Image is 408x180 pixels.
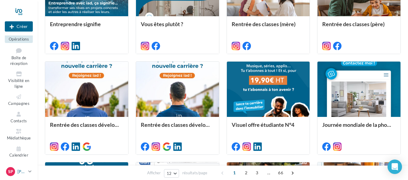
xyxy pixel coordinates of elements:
div: Open Intercom Messenger [388,160,402,174]
div: Visuel offre étudiante N°4 [232,122,305,134]
span: 3 [252,168,262,178]
div: Rentrée des classes développement (conseillère) [50,122,123,134]
a: Campagnes [5,92,33,107]
button: Créer [5,21,33,32]
span: Opérations [9,37,29,41]
div: Rentrée des classes (mère) [232,21,305,33]
p: [PERSON_NAME] [17,169,26,175]
span: Afficher [147,170,161,176]
div: Journée mondiale de la photographie [322,122,396,134]
span: Calendrier [9,153,28,158]
span: résultats/page [182,170,207,176]
span: Sp [8,169,13,175]
div: Nouvelle campagne [5,21,33,32]
span: 12 [167,171,172,176]
span: Contacts [11,118,27,123]
a: Contacts [5,110,33,124]
div: Rentrée des classes (père) [322,21,396,33]
span: Visibilité en ligne [8,78,29,89]
span: ... [264,168,274,178]
a: Opérations [5,28,33,43]
span: Boîte de réception [10,55,27,66]
a: Sp [PERSON_NAME] [5,166,33,177]
a: Boîte de réception [5,45,33,67]
span: 2 [241,168,251,178]
button: 12 [164,169,179,178]
span: 66 [276,168,286,178]
div: Vous êtes plutôt ? [141,21,214,33]
a: Visibilité en ligne [5,69,33,90]
a: Calendrier [5,144,33,159]
span: Campagnes [8,101,29,106]
div: Entreprendre signifie [50,21,123,33]
span: Médiathèque [7,136,31,140]
a: Médiathèque [5,127,33,142]
span: 1 [230,168,239,178]
div: Rentrée des classes développement (conseiller) [141,122,214,134]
